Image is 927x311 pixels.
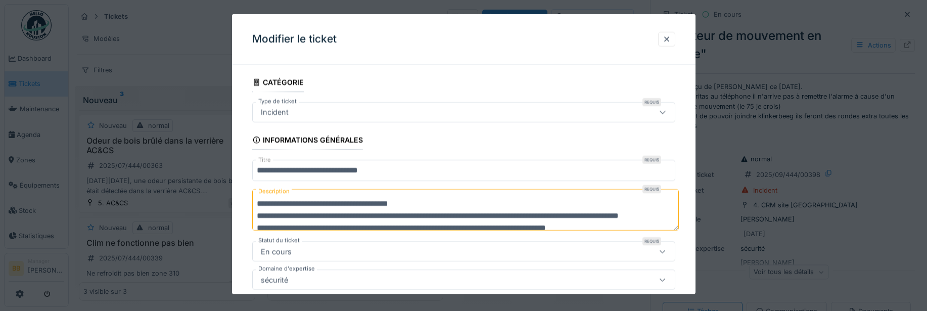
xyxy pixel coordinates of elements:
[256,185,292,198] label: Description
[642,156,661,164] div: Requis
[256,156,273,164] label: Titre
[642,185,661,193] div: Requis
[252,75,304,92] div: Catégorie
[252,33,337,46] h3: Modifier le ticket
[256,264,317,273] label: Domaine d'expertise
[257,107,293,118] div: Incident
[256,97,299,106] label: Type de ticket
[256,236,302,245] label: Statut du ticket
[642,98,661,106] div: Requis
[252,132,363,150] div: Informations générales
[257,246,296,257] div: En cours
[642,237,661,245] div: Requis
[257,274,292,285] div: sécurité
